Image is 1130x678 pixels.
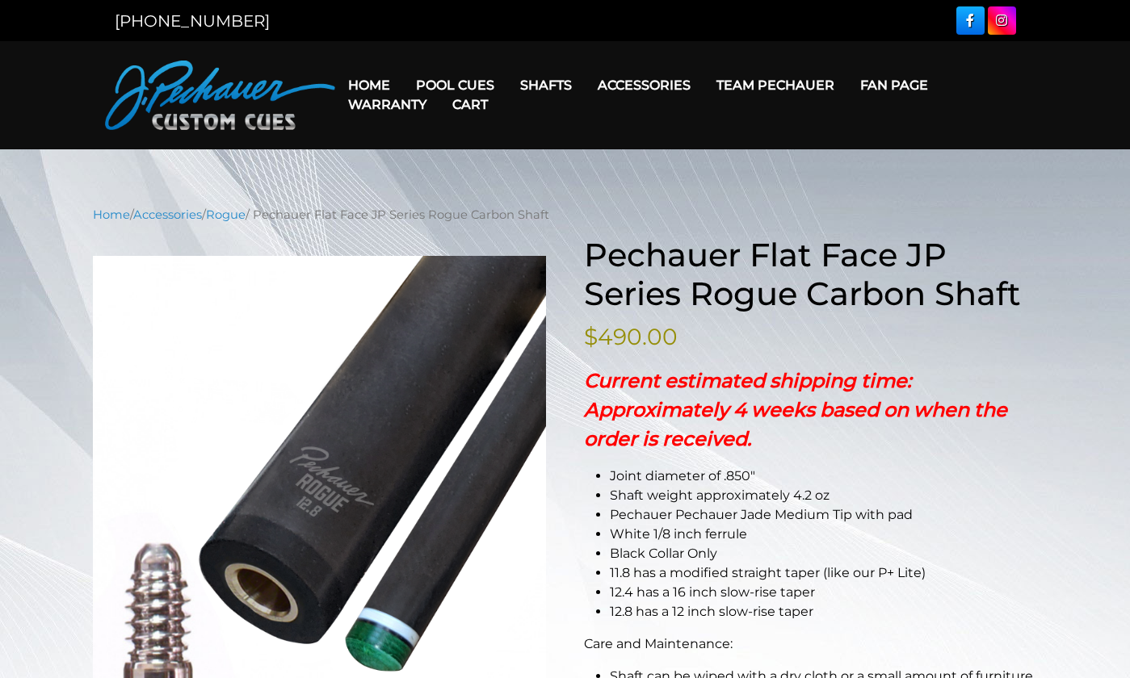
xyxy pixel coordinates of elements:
[610,467,1038,486] li: Joint diameter of .850″
[584,323,678,350] bdi: 490.00
[133,207,202,222] a: Accessories
[335,84,439,125] a: Warranty
[610,486,1038,505] li: Shaft weight approximately 4.2 oz
[584,369,1007,450] strong: Current estimated shipping time: Approximately 4 weeks based on when the order is received.
[403,65,507,106] a: Pool Cues
[610,583,1038,602] li: 12.4 has a 16 inch slow-rise taper
[335,65,403,106] a: Home
[610,544,1038,563] li: Black Collar Only
[206,207,246,222] a: Rogue
[584,323,598,350] span: $
[610,525,1038,544] li: White 1/8 inch ferrule
[704,65,847,106] a: Team Pechauer
[584,634,1038,654] p: Care and Maintenance:
[115,11,270,31] a: [PHONE_NUMBER]
[585,65,704,106] a: Accessories
[507,65,585,106] a: Shafts
[610,602,1038,621] li: 12.8 has a 12 inch slow-rise taper
[610,563,1038,583] li: 11.8 has a modified straight taper (like our P+ Lite)
[93,207,130,222] a: Home
[847,65,941,106] a: Fan Page
[584,236,1038,313] h1: Pechauer Flat Face JP Series Rogue Carbon Shaft
[93,206,1038,224] nav: Breadcrumb
[105,61,335,130] img: Pechauer Custom Cues
[610,505,1038,525] li: Pechauer Pechauer Jade Medium Tip with pad
[439,84,501,125] a: Cart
